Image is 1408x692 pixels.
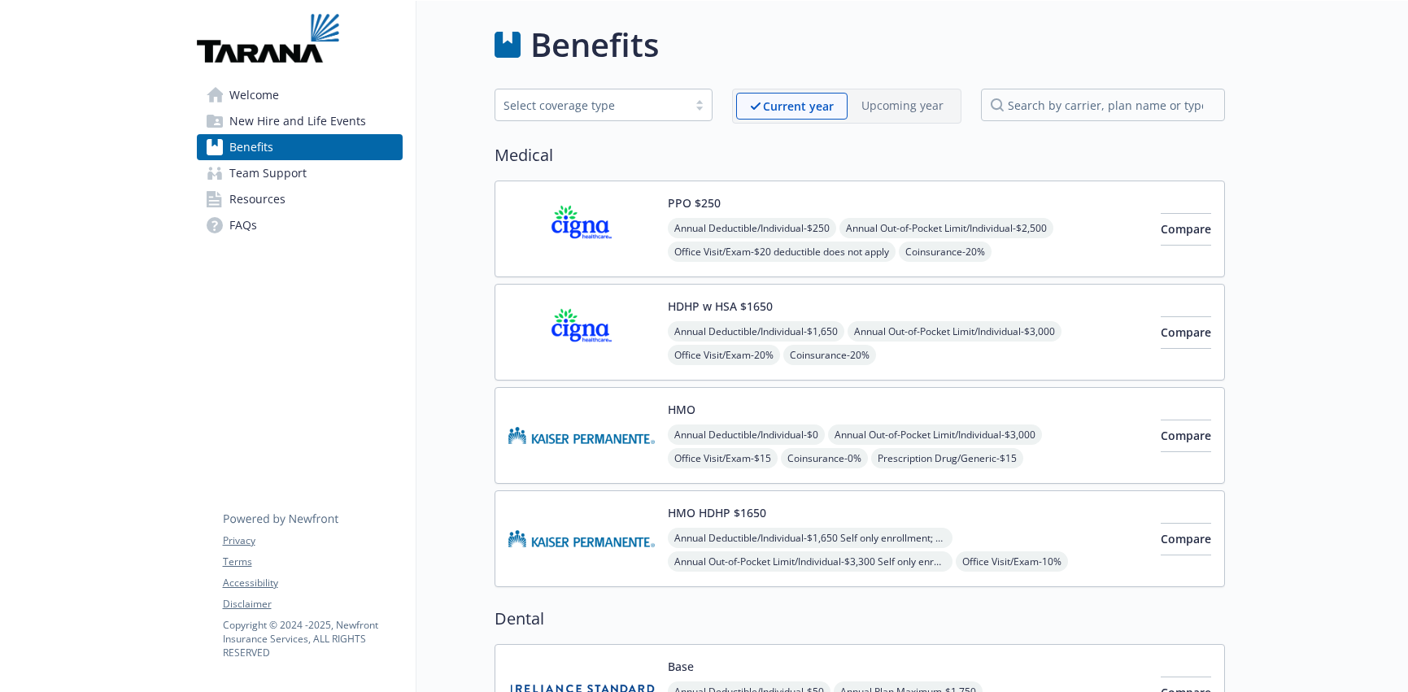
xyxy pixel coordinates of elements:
span: Office Visit/Exam - 10% [956,551,1068,572]
span: Welcome [229,82,279,108]
span: FAQs [229,212,257,238]
span: Resources [229,186,286,212]
span: Compare [1161,324,1211,340]
button: Compare [1161,213,1211,246]
span: Upcoming year [848,93,957,120]
a: Terms [223,555,402,569]
button: HMO [668,401,695,418]
span: Compare [1161,221,1211,237]
button: HMO HDHP $1650 [668,504,766,521]
button: PPO $250 [668,194,721,211]
a: Benefits [197,134,403,160]
span: Annual Deductible/Individual - $1,650 [668,321,844,342]
a: Accessibility [223,576,402,590]
span: Annual Deductible/Individual - $1,650 Self only enrollment; $3,300 for any one member within a Fa... [668,528,952,548]
button: Compare [1161,316,1211,349]
a: Resources [197,186,403,212]
span: Coinsurance - 0% [781,448,868,468]
span: Coinsurance - 20% [899,242,992,262]
img: Kaiser Permanente Insurance Company carrier logo [508,504,655,573]
span: Office Visit/Exam - $20 deductible does not apply [668,242,896,262]
span: Annual Out-of-Pocket Limit/Individual - $2,500 [839,218,1053,238]
p: Current year [763,98,834,115]
span: Office Visit/Exam - 20% [668,345,780,365]
h2: Medical [495,143,1225,168]
a: New Hire and Life Events [197,108,403,134]
button: Base [668,658,694,675]
span: Coinsurance - 20% [783,345,876,365]
span: Annual Out-of-Pocket Limit/Individual - $3,000 [848,321,1061,342]
h2: Dental [495,607,1225,631]
button: Compare [1161,420,1211,452]
a: Welcome [197,82,403,108]
img: CIGNA carrier logo [508,298,655,367]
span: New Hire and Life Events [229,108,366,134]
h1: Benefits [530,20,659,69]
div: Select coverage type [503,97,679,114]
img: Kaiser Permanente Insurance Company carrier logo [508,401,655,470]
button: Compare [1161,523,1211,555]
span: Compare [1161,428,1211,443]
span: Benefits [229,134,273,160]
span: Annual Deductible/Individual - $0 [668,424,825,445]
a: FAQs [197,212,403,238]
span: Team Support [229,160,307,186]
a: Privacy [223,533,402,548]
a: Disclaimer [223,597,402,611]
span: Annual Out-of-Pocket Limit/Individual - $3,000 [828,424,1042,445]
img: CIGNA carrier logo [508,194,655,263]
span: Annual Out-of-Pocket Limit/Individual - $3,300 Self only enrollment; $3,300 for any one member wi... [668,551,952,572]
input: search by carrier, plan name or type [981,89,1225,121]
p: Upcoming year [861,97,944,114]
span: Prescription Drug/Generic - $15 [871,448,1023,468]
button: HDHP w HSA $1650 [668,298,773,315]
span: Compare [1161,531,1211,546]
span: Annual Deductible/Individual - $250 [668,218,836,238]
p: Copyright © 2024 - 2025 , Newfront Insurance Services, ALL RIGHTS RESERVED [223,618,402,659]
span: Office Visit/Exam - $15 [668,448,778,468]
a: Team Support [197,160,403,186]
